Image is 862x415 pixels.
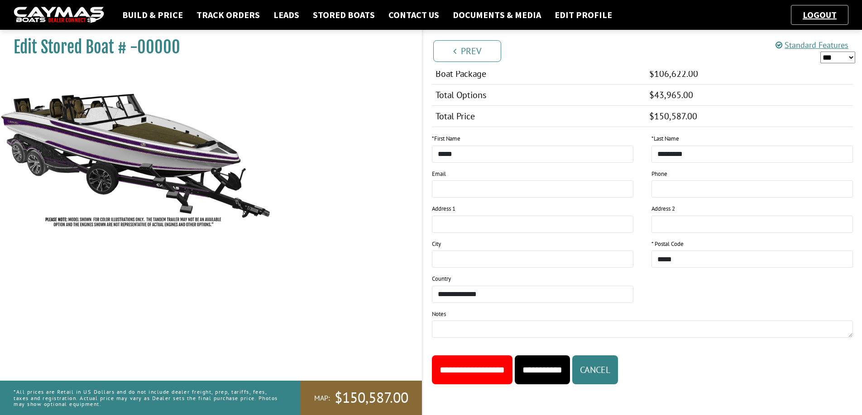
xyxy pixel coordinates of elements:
a: Build & Price [118,9,187,21]
span: $150,587.00 [649,110,697,122]
a: Documents & Media [448,9,546,21]
p: *All prices are Retail in US Dollars and do not include dealer freight, prep, tariffs, fees, taxe... [14,384,280,411]
img: caymas-dealer-connect-2ed40d3bc7270c1d8d7ffb4b79bf05adc795679939227970def78ec6f6c03838.gif [14,7,104,24]
a: Stored Boats [308,9,379,21]
button: Cancel [572,355,618,384]
label: Notes [432,310,446,319]
label: Address 1 [432,204,455,213]
ul: Pagination [431,39,862,62]
label: First Name [432,134,460,143]
td: Total Price [432,106,646,127]
a: Leads [269,9,304,21]
span: MAP: [314,393,330,403]
td: Total Options [432,85,646,106]
span: $43,965.00 [649,89,693,101]
span: $106,622.00 [649,68,698,80]
span: $150,587.00 [335,388,408,407]
a: Logout [798,9,841,20]
label: Address 2 [651,204,675,213]
h1: Edit Stored Boat # -00000 [14,37,399,57]
a: Track Orders [192,9,264,21]
label: Last Name [651,134,679,143]
a: Prev [433,40,501,62]
label: * Postal Code [651,240,684,249]
a: MAP:$150,587.00 [301,381,422,415]
label: City [432,240,441,249]
label: Email [432,170,446,179]
label: Phone [651,170,667,179]
a: Standard Features [776,40,848,50]
a: Edit Profile [550,9,617,21]
label: Country [432,274,451,283]
a: Contact Us [384,9,444,21]
td: Boat Package [432,63,646,85]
